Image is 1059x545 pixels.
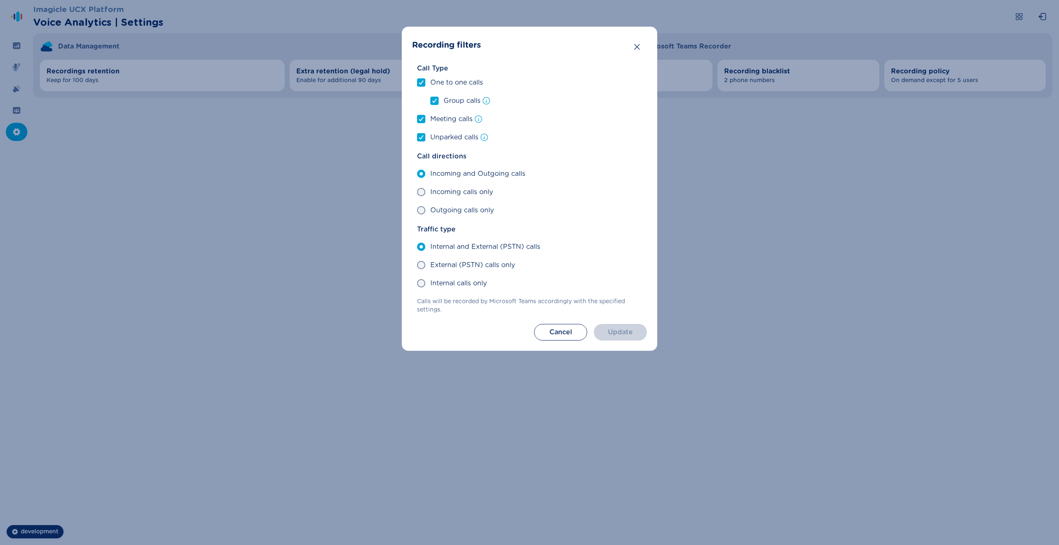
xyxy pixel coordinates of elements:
header: Recording filters [412,37,647,54]
span: Internal and External (PSTN) calls [430,242,540,252]
span: Calls will be recorded by Microsoft Teams accordingly with the specified settings. [417,297,647,314]
button: Cancel [534,324,587,341]
span: Traffic type [417,224,456,234]
span: Internal calls only [430,278,487,288]
span: Incoming calls only [430,187,493,197]
span: Call Type [417,63,647,73]
button: Update [594,324,647,341]
button: Close [629,39,645,55]
span: Outgoing calls only [430,205,494,215]
span: External (PSTN) calls only [430,260,515,270]
span: Incoming and Outgoing calls [430,169,525,179]
span: Unparked calls [430,132,478,142]
span: Group calls [444,96,481,106]
span: Meeting calls [430,114,473,124]
span: Call directions [417,151,466,161]
span: One to one calls [430,78,483,88]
